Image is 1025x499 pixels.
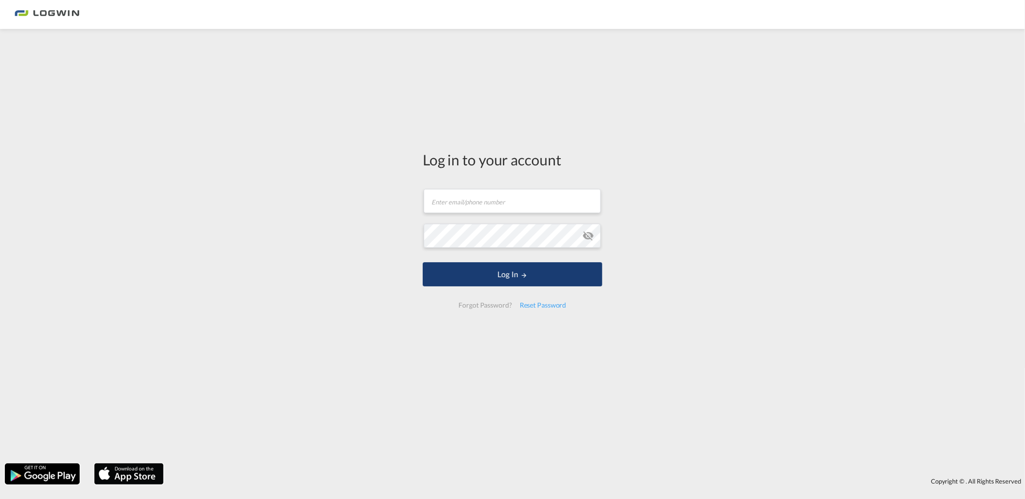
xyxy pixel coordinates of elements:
[423,262,602,286] button: LOGIN
[424,189,601,213] input: Enter email/phone number
[582,230,594,242] md-icon: icon-eye-off
[455,297,515,314] div: Forgot Password?
[14,4,80,26] img: bc73a0e0d8c111efacd525e4c8ad7d32.png
[93,462,165,486] img: apple.png
[4,462,81,486] img: google.png
[516,297,570,314] div: Reset Password
[423,149,602,170] div: Log in to your account
[168,473,1025,489] div: Copyright © . All Rights Reserved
